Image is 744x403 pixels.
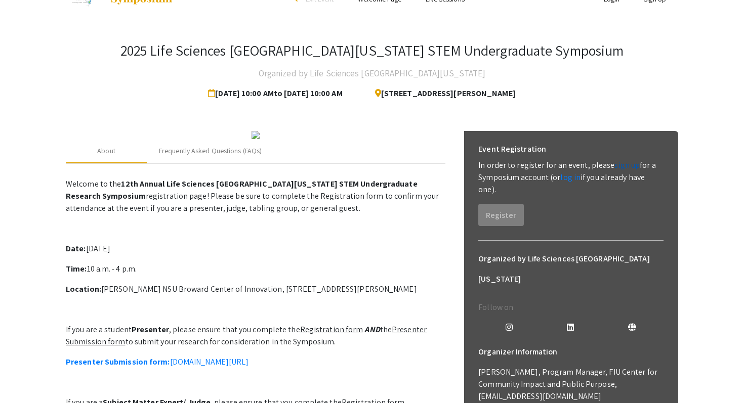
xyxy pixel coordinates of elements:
[8,357,43,395] iframe: Chat
[120,42,624,59] h3: 2025 Life Sciences [GEOGRAPHIC_DATA][US_STATE] STEM Undergraduate Symposium
[478,301,664,314] p: Follow on
[478,159,664,196] p: In order to register for an event, please for a Symposium account (or if you already have one).
[66,263,87,274] strong: Time:
[478,204,524,226] button: Register
[66,178,418,201] strong: 12th Annual Life Sciences [GEOGRAPHIC_DATA][US_STATE] STEM Undergraduate Research Symposium
[208,83,346,104] span: [DATE] 10:00 AM to [DATE] 10:00 AM
[66,283,445,295] p: [PERSON_NAME] NSU Broward Center of Innovation, [STREET_ADDRESS][PERSON_NAME]
[614,160,640,170] a: sign up
[560,172,581,183] a: log in
[300,324,363,335] u: Registration form
[66,263,445,275] p: 10 a.m. - 4 p.m.
[478,249,664,289] h6: Organized by Life Sciences [GEOGRAPHIC_DATA][US_STATE]
[66,324,445,348] p: If you are a student , please ensure that you complete the the to submit your research for consid...
[159,146,262,156] div: Frequently Asked Questions (FAQs)
[66,178,445,214] p: Welcome to the registration page! Please be sure to complete the Registration form to confirm you...
[66,243,86,254] strong: Date:
[66,356,249,367] a: Presenter Submission form:[DOMAIN_NAME][URL]
[66,356,170,367] strong: Presenter Submission form:
[367,83,516,104] span: [STREET_ADDRESS][PERSON_NAME]
[478,139,546,159] h6: Event Registration
[364,324,380,335] em: AND
[252,131,260,139] img: 32153a09-f8cb-4114-bf27-cfb6bc84fc69.png
[259,63,485,83] h4: Organized by Life Sciences [GEOGRAPHIC_DATA][US_STATE]
[66,284,101,294] strong: Location:
[132,324,169,335] strong: Presenter
[66,324,427,347] u: Presenter Submission form
[478,342,664,362] h6: Organizer Information
[478,366,664,402] p: [PERSON_NAME], Program Manager, FIU Center for Community Impact and Public Purpose, [EMAIL_ADDRES...
[97,146,115,156] div: About
[66,243,445,255] p: [DATE]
